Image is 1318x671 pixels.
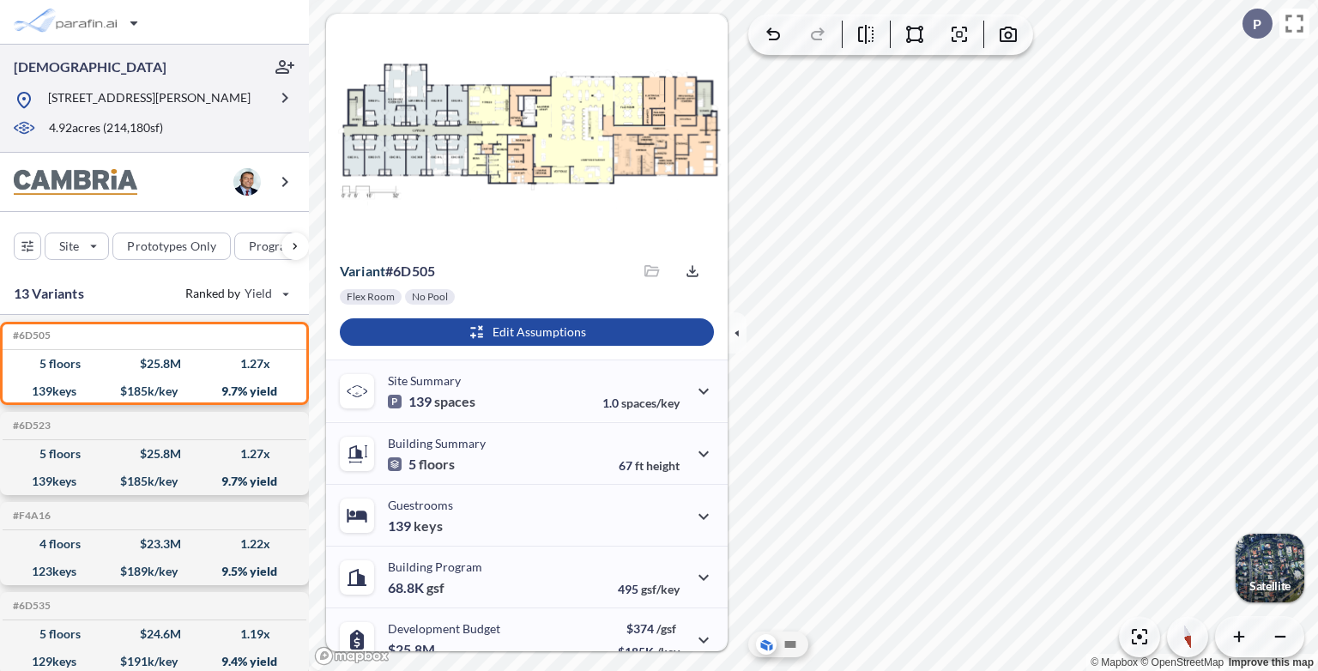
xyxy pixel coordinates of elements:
button: Site Plan [780,634,801,655]
p: 139 [388,517,443,535]
button: Ranked by Yield [172,280,300,307]
span: floors [419,456,455,473]
p: Guestrooms [388,498,453,512]
img: user logo [233,168,261,196]
button: Switcher ImageSatellite [1236,534,1304,602]
span: /key [656,644,680,659]
p: 495 [618,582,680,596]
p: $374 [618,621,680,636]
span: spaces [434,393,475,410]
p: # 6d505 [340,263,435,280]
p: [DEMOGRAPHIC_DATA] [14,57,166,76]
p: Edit Assumptions [493,323,586,341]
span: height [646,458,680,473]
p: 5 [388,456,455,473]
p: Development Budget [388,621,500,636]
button: Aerial View [756,634,777,655]
a: Mapbox [1091,656,1138,668]
span: ft [635,458,644,473]
p: 68.8K [388,579,444,596]
p: P [1253,16,1261,32]
p: Prototypes Only [127,238,216,255]
span: Variant [340,263,385,279]
h5: Click to copy the code [9,510,51,522]
p: $185K [618,644,680,659]
p: Flex Room [347,290,395,304]
h5: Click to copy the code [9,420,51,432]
button: Edit Assumptions [340,318,714,346]
p: Program [249,238,297,255]
img: BrandImage [14,169,137,196]
span: gsf/key [641,582,680,596]
p: 1.0 [602,396,680,410]
p: Site Summary [388,373,461,388]
span: /gsf [656,621,676,636]
p: 4.92 acres ( 214,180 sf) [49,119,163,138]
p: Site [59,238,79,255]
button: Prototypes Only [112,233,231,260]
p: [STREET_ADDRESS][PERSON_NAME] [48,89,251,111]
a: Mapbox homepage [314,646,390,666]
button: Site [45,233,109,260]
span: gsf [426,579,444,596]
a: OpenStreetMap [1140,656,1224,668]
span: spaces/key [621,396,680,410]
p: $25.8M [388,641,438,658]
p: 67 [619,458,680,473]
span: Yield [245,285,273,302]
p: No Pool [412,290,448,304]
p: Satellite [1249,579,1291,593]
span: keys [414,517,443,535]
p: 13 Variants [14,283,84,304]
button: Program [234,233,327,260]
p: Building Summary [388,436,486,450]
img: Switcher Image [1236,534,1304,602]
p: Building Program [388,559,482,574]
h5: Click to copy the code [9,600,51,612]
a: Improve this map [1229,656,1314,668]
p: 139 [388,393,475,410]
h5: Click to copy the code [9,329,51,342]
